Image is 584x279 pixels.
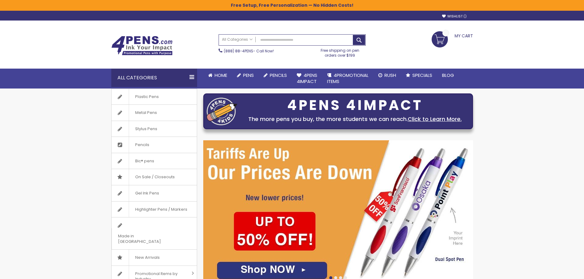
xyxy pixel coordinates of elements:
a: Rush [373,69,401,82]
span: On Sale / Closeouts [129,169,181,185]
a: 4Pens4impact [292,69,322,89]
span: Highlighter Pens / Markers [129,202,193,217]
a: Gel Ink Pens [112,185,197,201]
a: Plastic Pens [112,89,197,105]
span: Home [215,72,227,78]
a: 4PROMOTIONALITEMS [322,69,373,89]
a: Metal Pens [112,105,197,121]
span: Pencils [129,137,155,153]
span: All Categories [222,37,253,42]
a: Wishlist [442,14,467,19]
a: Stylus Pens [112,121,197,137]
a: Made in [GEOGRAPHIC_DATA] [112,217,197,249]
span: Blog [442,72,454,78]
a: On Sale / Closeouts [112,169,197,185]
span: Stylus Pens [129,121,163,137]
span: Specials [412,72,432,78]
a: Home [203,69,232,82]
a: All Categories [219,35,256,45]
span: Pens [243,72,254,78]
span: 4Pens 4impact [297,72,317,85]
a: Pens [232,69,259,82]
span: Bic® pens [129,153,160,169]
a: Specials [401,69,437,82]
div: All Categories [111,69,197,87]
a: Bic® pens [112,153,197,169]
a: New Arrivals [112,250,197,266]
a: Pencils [259,69,292,82]
span: Rush [384,72,396,78]
span: Plastic Pens [129,89,165,105]
div: The more pens you buy, the more students we can reach. [240,115,470,123]
span: 4PROMOTIONAL ITEMS [327,72,368,85]
a: Highlighter Pens / Markers [112,202,197,217]
img: 4Pens Custom Pens and Promotional Products [111,36,173,55]
a: Pencils [112,137,197,153]
a: Blog [437,69,459,82]
div: Free shipping on pen orders over $199 [314,46,366,58]
span: - Call Now! [224,48,274,54]
span: New Arrivals [129,250,166,266]
img: four_pen_logo.png [207,97,237,125]
a: Click to Learn More. [408,115,462,123]
div: 4PENS 4IMPACT [240,99,470,112]
a: (888) 88-4PENS [224,48,253,54]
span: Metal Pens [129,105,163,121]
span: Made in [GEOGRAPHIC_DATA] [112,228,181,249]
span: Pencils [270,72,287,78]
span: Gel Ink Pens [129,185,165,201]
